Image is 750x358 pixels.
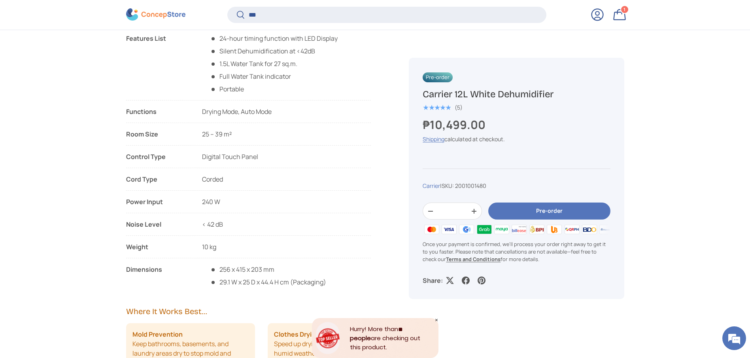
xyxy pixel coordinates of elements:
div: calculated at checkout. [423,135,610,143]
div: Minimize live chat window [130,4,149,23]
img: maya [493,224,510,235]
h2: Where It Works Best... [126,306,371,317]
div: (5) [455,104,463,110]
img: bpi [528,224,546,235]
a: Shipping [423,135,444,143]
img: ubp [546,224,563,235]
span: 2001001480 [455,182,486,189]
textarea: Type your message and hit 'Enter' [4,216,151,244]
h1: Carrier 12L White Dehumidifier [423,88,610,100]
div: Functions [126,107,189,116]
div: Close [435,318,438,322]
span: Digital Touch Panel [202,152,258,161]
span: SKU: [442,182,454,189]
span: Pre-order [423,72,453,82]
div: Features List [126,34,189,94]
div: Room Size [126,129,189,139]
div: Chat with us now [41,44,133,55]
img: ConcepStore [126,9,185,21]
img: billease [510,224,528,235]
p: Share: [423,276,443,285]
li: Full Water Tank indicator [210,72,338,81]
span: 10 kg [202,242,216,251]
div: Dimensions [126,265,189,287]
span: 29.1 W x 25 D x 44.4 H cm (Packaging) [210,278,326,286]
div: 5.0 out of 5.0 stars [423,104,451,111]
li: 24-hour timing function with LED Display [210,34,338,43]
span: Corded [202,175,223,184]
span: Drying Mode, Auto Mode [202,107,272,116]
span: ★★★★★ [423,104,451,112]
div: Weight [126,242,189,252]
li: 1.5L Water Tank for 27 sq.m. [210,59,338,68]
strong: ₱10,499.00 [423,117,487,133]
img: metrobank [598,224,616,235]
span: 240 W [202,197,220,206]
img: grabpay [475,224,493,235]
span: | [440,182,486,189]
div: Control Type [126,152,189,161]
img: master [423,224,440,235]
img: visa [440,224,458,235]
strong: Mold Prevention [132,330,183,339]
a: 5.0 out of 5.0 stars (5) [423,102,463,111]
img: qrph [563,224,580,235]
p: Once your payment is confirmed, we'll process your order right away to get it to you faster. Plea... [423,241,610,263]
span: We're online! [46,100,109,180]
img: bdo [581,224,598,235]
li: Portable [210,84,338,94]
a: Terms and Conditions [446,256,501,263]
button: Pre-order [488,203,610,220]
span: 256 x 415 x 203 mm [210,265,326,274]
span: 25 – 39 m² [202,130,232,138]
div: Noise Level [126,220,189,229]
img: gcash [458,224,475,235]
span: 1 [623,7,625,13]
strong: Clothes Drying [274,330,319,339]
div: Power Input [126,197,189,206]
li: Silent Dehumidification at <42dB [210,46,338,56]
span: < 42 dB [202,220,223,229]
div: Cord Type [126,174,189,184]
a: Carrier [423,182,440,189]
